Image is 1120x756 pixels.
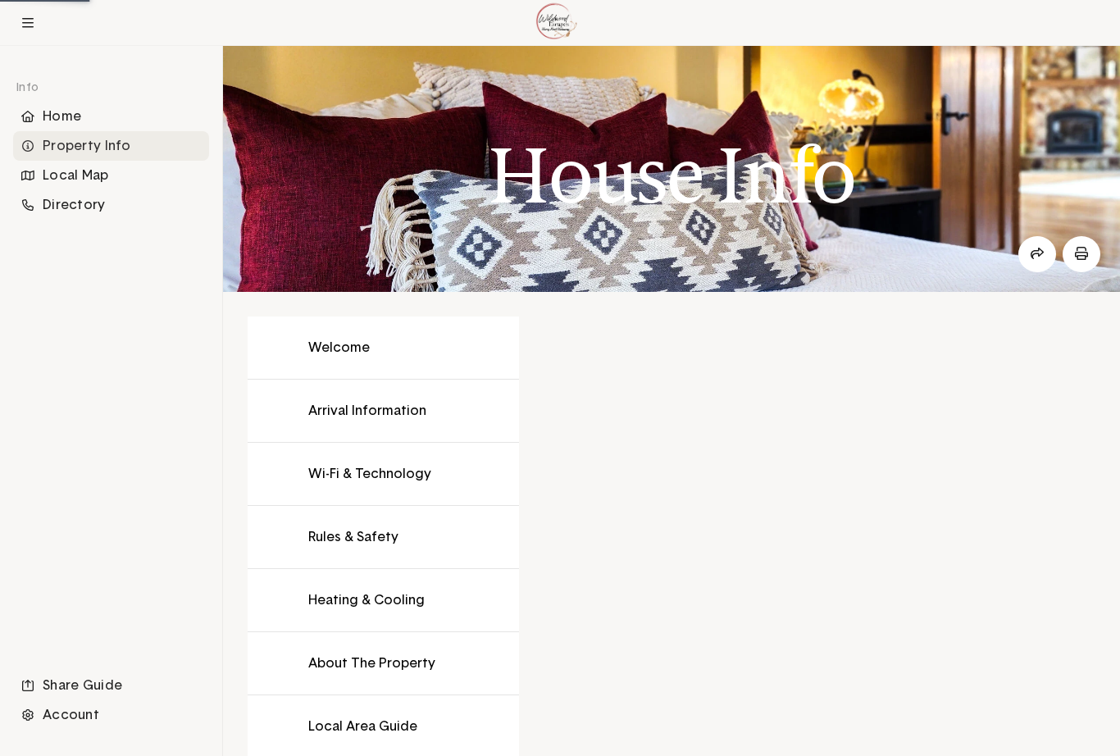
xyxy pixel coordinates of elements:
li: Navigation item [13,102,209,131]
div: Share Guide [13,671,209,700]
li: Navigation item [13,131,209,161]
li: Navigation item [13,161,209,190]
h1: House Info [488,132,855,219]
li: Navigation item [13,700,209,730]
img: Logo [535,1,580,45]
div: Directory [13,190,209,220]
li: Navigation item [13,190,209,220]
div: Local Map [13,161,209,190]
div: Property Info [13,131,209,161]
li: Navigation item [13,671,209,700]
div: Account [13,700,209,730]
div: Home [13,102,209,131]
